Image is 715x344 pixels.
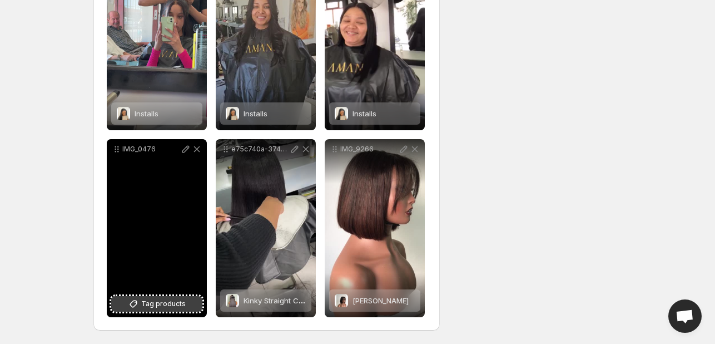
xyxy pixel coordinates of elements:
[325,139,425,317] div: IMG_9266Amelia[PERSON_NAME]
[352,296,409,305] span: [PERSON_NAME]
[244,109,267,118] span: Installs
[107,139,207,317] div: IMG_0476Tag products
[668,299,702,333] div: Open chat
[135,109,158,118] span: Installs
[111,296,202,312] button: Tag products
[231,145,289,154] p: e75c740a-3746-4319-bbdc-d881179bb05c
[141,298,186,309] span: Tag products
[122,145,180,154] p: IMG_0476
[352,109,376,118] span: Installs
[244,296,355,305] span: Kinky Straight Clip-in Extensions
[216,139,316,317] div: e75c740a-3746-4319-bbdc-d881179bb05cKinky Straight Clip-in ExtensionsKinky Straight Clip-in Exten...
[340,145,398,154] p: IMG_9266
